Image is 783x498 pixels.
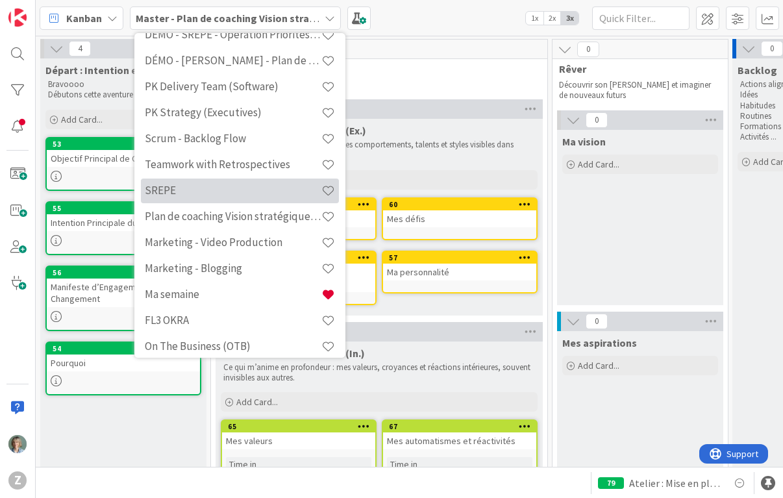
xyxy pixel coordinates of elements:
[145,210,321,223] h4: Plan de coaching Vision stratégique (OKR)
[47,279,200,307] div: Manifeste d’Engagement au Changement
[578,158,619,170] span: Add Card...
[145,236,321,249] h4: Marketing - Video Production
[383,264,536,280] div: Ma personnalité
[145,80,321,93] h4: PK Delivery Team (Software)
[47,138,200,150] div: 53
[222,421,375,449] div: 65Mes valeurs
[383,199,536,227] div: 60Mes défis
[145,184,321,197] h4: SREPE
[47,267,200,307] div: 56Manifeste d’Engagement au Changement
[47,214,200,231] div: Intention Principale du Changement
[228,422,375,431] div: 65
[223,362,535,384] p: Ce qui m’anime en profondeur : mes valeurs, croyances et réactions intérieures, souvent invisible...
[48,79,199,90] p: Bravoooo
[47,267,200,279] div: 56
[383,421,536,449] div: 67Mes automatismes et réactivités
[383,252,536,264] div: 57
[217,62,531,75] span: Clarifier
[478,464,480,479] span: :
[559,80,712,101] p: Découvrir son [PERSON_NAME] et imaginer de nouveaux futurs
[480,464,532,479] div: 28d 9h 30m
[561,12,578,25] span: 3x
[47,138,200,167] div: 53Objectif Principal de Changement
[222,432,375,449] div: Mes valeurs
[145,54,321,67] h4: DÉMO - [PERSON_NAME] - Plan de coaching Vision stratégique (OKR)
[387,457,478,486] div: Time in [GEOGRAPHIC_DATA]
[389,200,536,209] div: 60
[389,422,536,431] div: 67
[8,435,27,453] img: ZL
[53,268,200,277] div: 56
[592,6,690,30] input: Quick Filter...
[47,150,200,167] div: Objectif Principal de Changement
[236,396,278,408] span: Add Card...
[145,262,321,275] h4: Marketing - Blogging
[562,135,606,148] span: Ma vision
[47,203,200,214] div: 55
[145,288,321,301] h4: Ma semaine
[226,457,317,486] div: Time in [GEOGRAPHIC_DATA]
[53,204,200,213] div: 55
[543,12,561,25] span: 2x
[629,475,721,491] span: Atelier : Mise en place kanban
[317,464,319,479] span: :
[383,252,536,280] div: 57Ma personnalité
[145,314,321,327] h4: FL3 OKRA
[761,41,783,56] span: 0
[577,42,599,57] span: 0
[145,158,321,171] h4: Teamwork with Retrospectives
[223,140,535,161] p: Ce que les autres voient de moi : mes comportements, talents et styles visibles dans l’action.
[27,2,59,18] span: Support
[383,432,536,449] div: Mes automatismes et réactivités
[47,203,200,231] div: 55Intention Principale du Changement
[136,12,376,25] b: Master - Plan de coaching Vision stratégique (OKR)
[319,464,371,479] div: 28d 9h 30m
[53,344,200,353] div: 54
[61,114,103,125] span: Add Card...
[145,106,321,119] h4: PK Strategy (Executives)
[69,41,91,56] span: 4
[562,336,637,349] span: Mes aspirations
[383,210,536,227] div: Mes défis
[598,477,624,489] div: 79
[578,360,619,371] span: Add Card...
[526,12,543,25] span: 1x
[47,343,200,355] div: 54
[217,80,532,90] p: Explorer son [PERSON_NAME]
[47,343,200,371] div: 54Pourquoi
[222,421,375,432] div: 65
[45,64,201,77] span: Départ : Intention et Engagement
[389,253,536,262] div: 57
[559,62,712,75] span: Rêver
[738,64,777,77] span: Backlog
[8,471,27,490] div: Z
[66,10,102,26] span: Kanban
[8,8,27,27] img: Visit kanbanzone.com
[586,112,608,128] span: 0
[145,28,321,41] h4: DÉMO - SREPE - Opération Priorités - [PERSON_NAME] Matrix
[53,140,200,149] div: 53
[48,90,199,100] p: Débutons cette aventure ensemble 💪
[145,340,321,353] h4: On The Business (OTB)
[383,421,536,432] div: 67
[145,132,321,145] h4: Scrum - Backlog Flow
[47,355,200,371] div: Pourquoi
[586,314,608,329] span: 0
[383,199,536,210] div: 60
